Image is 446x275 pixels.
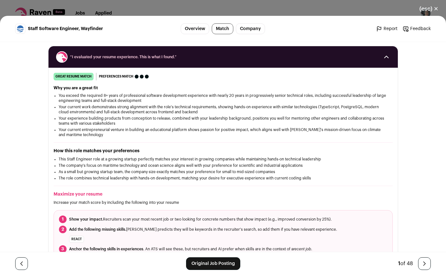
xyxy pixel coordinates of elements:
span: Show your impact. [69,217,103,221]
span: 3 [59,245,67,253]
li: Your current work demonstrates strong alignment with the role's technical requirements, showing h... [59,104,388,115]
li: React [69,236,84,243]
a: Overview [181,23,209,34]
a: Match [212,23,233,34]
h2: Maximize your resume [54,191,393,197]
div: of 48 [398,260,413,267]
a: Original Job Posting [186,257,240,270]
li: You exceed the required 8+ years of professional software development experience with nearly 20 y... [59,93,388,103]
span: Recruiters scan your most recent job or two looking for concrete numbers that show impact (e.g., ... [69,217,332,222]
img: 98b26b0fc97a946bde0ecb87f83434b2092436a14d618322002d8668613dbc30.jpg [16,24,25,34]
li: The company's focus on maritime technology and ocean science aligns well with your preference for... [59,163,388,168]
li: Your current entrepreneurial venture in building an educational platform shows passion for positi... [59,127,388,137]
a: Company [236,23,265,34]
li: As a small but growing startup team, the company size exactly matches your preference for small t... [59,169,388,174]
span: Staff Software Engineer, Wayfinder [28,26,103,32]
span: 1 [398,261,400,266]
span: 2 [59,226,67,233]
span: [PERSON_NAME] predicts they will be keywords in the recruiter's search, so add them if you have r... [69,227,337,232]
span: . An ATS will see these, but recruiters and AI prefer when skills are in the context of a [69,247,312,252]
a: Feedback [403,26,431,32]
span: “I evaluated your resume experience. This is what I found.” [70,54,376,59]
span: Anchor the following skills in experiences [69,247,143,251]
a: Report [376,26,398,32]
li: This Staff Engineer role at a growing startup perfectly matches your interest in growing companie... [59,157,388,162]
span: Add the following missing skills. [69,228,126,231]
span: Preferences match [99,73,133,80]
button: Close modal [412,2,446,16]
h2: How this role matches your preferences [54,148,393,154]
div: great resume match [54,73,94,80]
h2: Why you are a great fit [54,85,393,91]
i: recent job. [293,247,312,251]
li: Your experience building products from conception to release, combined with your leadership backg... [59,116,388,126]
li: The role combines technical leadership with hands-on development, matching your desire for execut... [59,176,388,181]
p: Increase your match score by including the following into your resume [54,200,393,205]
span: 1 [59,216,67,223]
